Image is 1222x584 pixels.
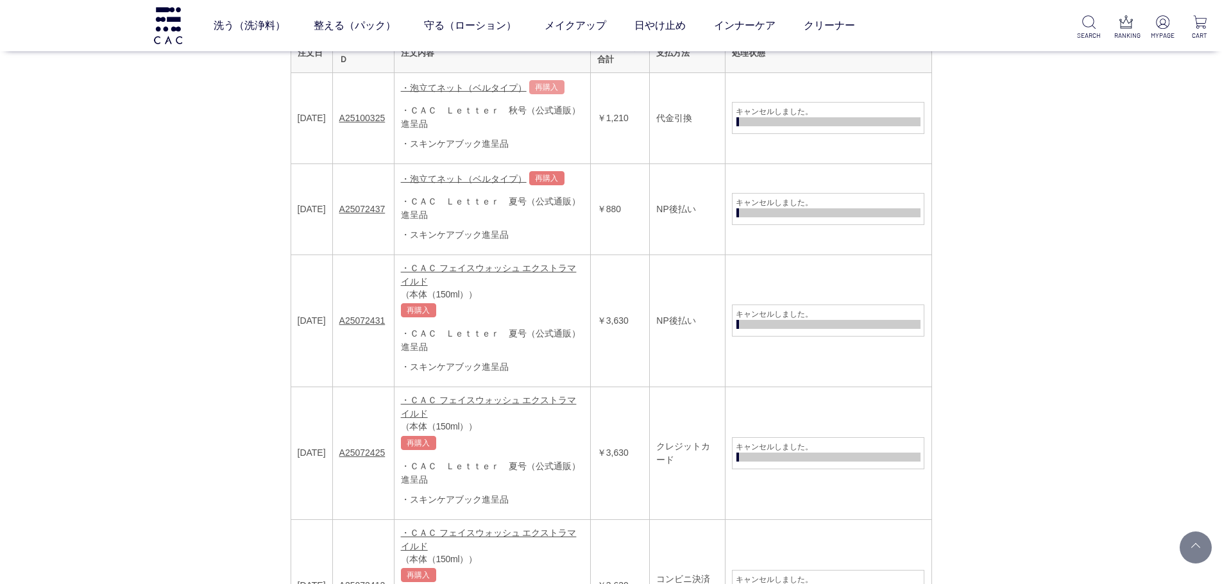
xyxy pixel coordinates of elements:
a: キャンセルしました。 [732,437,924,469]
div: ・スキンケアブック進呈品 [401,137,584,151]
a: ・ＣＡＣ フェイスウォッシュ エクストラマイルド [401,395,577,419]
td: クレジットカード [650,387,726,520]
span: キャンセルしました。 [733,197,917,208]
div: ・ＣＡＣ Ｌｅｔｔｅｒ 夏号（公式通販） 進呈品 [401,460,584,487]
a: 守る（ローション） [424,8,516,44]
a: MYPAGE [1151,15,1175,40]
p: RANKING [1114,31,1138,40]
a: キャンセルしました。 [732,193,924,225]
td: [DATE] [291,387,332,520]
p: SEARCH [1077,31,1101,40]
a: RANKING [1114,15,1138,40]
a: 整える（パック） [314,8,396,44]
span: キャンセルしました。 [733,106,917,117]
td: ￥880 [590,163,650,254]
a: 再購入 [529,80,564,94]
p: CART [1188,31,1212,40]
a: SEARCH [1077,15,1101,40]
td: 代金引換 [650,72,726,163]
a: A25072431 [339,315,386,326]
a: ・ＣＡＣ フェイスウォッシュ エクストラマイルド [401,528,577,551]
td: [DATE] [291,72,332,163]
span: キャンセルしました。 [733,441,917,453]
span: キャンセルしました。 [733,308,917,320]
a: メイクアップ [545,8,606,44]
div: ・スキンケアブック進呈品 [401,493,584,506]
div: （本体（150ml）） [401,553,584,565]
td: [DATE] [291,254,332,387]
td: [DATE] [291,163,332,254]
a: キャンセルしました。 [732,102,924,134]
img: logo [152,7,184,44]
td: ￥3,630 [590,254,650,387]
a: 再購入 [401,436,436,450]
a: A25072425 [339,447,386,458]
div: （本体（150ml）） [401,288,584,301]
p: MYPAGE [1151,31,1175,40]
div: ・スキンケアブック進呈品 [401,228,584,242]
a: CART [1188,15,1212,40]
div: ・スキンケアブック進呈品 [401,360,584,374]
a: 再購入 [529,171,564,185]
a: ・ＣＡＣ フェイスウォッシュ エクストラマイルド [401,263,577,287]
a: 再購入 [401,303,436,317]
div: ・ＣＡＣ Ｌｅｔｔｅｒ 夏号（公式通販） 進呈品 [401,195,584,222]
div: ・ＣＡＣ Ｌｅｔｔｅｒ 夏号（公式通販） 進呈品 [401,327,584,354]
td: NP後払い [650,254,726,387]
td: NP後払い [650,163,726,254]
a: キャンセルしました。 [732,305,924,337]
td: ￥3,630 [590,387,650,520]
a: 再購入 [401,568,436,582]
div: （本体（150ml）） [401,421,584,433]
a: インナーケア [714,8,776,44]
a: 洗う（洗浄料） [214,8,285,44]
td: ￥1,210 [590,72,650,163]
a: 日やけ止め [634,8,686,44]
a: A25072437 [339,204,386,214]
a: ・泡立てネット（ベルタイプ） [401,173,527,183]
a: A25100325 [339,113,386,123]
a: クリーナー [804,8,855,44]
a: ・泡立てネット（ベルタイプ） [401,82,527,92]
div: ・ＣＡＣ Ｌｅｔｔｅｒ 秋号（公式通販） 進呈品 [401,104,584,131]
